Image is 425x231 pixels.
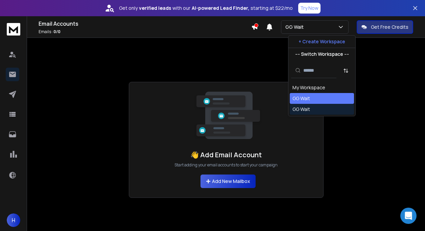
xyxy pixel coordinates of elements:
strong: verified leads [139,5,171,11]
button: Get Free Credits [357,20,413,34]
h1: Email Accounts [39,20,251,28]
div: GG Wait [292,95,310,102]
p: Try Now [300,5,318,11]
p: Emails : [39,29,251,34]
h1: 👋 Add Email Account [190,150,262,160]
div: GG Wait [292,106,310,113]
div: Open Intercom Messenger [400,208,417,224]
div: My Workspace [292,84,325,91]
button: Sort by Sort A-Z [339,64,353,77]
button: Try Now [298,3,321,14]
button: Add New Mailbox [200,175,256,188]
p: Start adding your email accounts to start your campaign [174,162,278,168]
p: --- Switch Workspace --- [295,51,349,57]
p: + Create Workspace [299,38,345,45]
p: Get only with our starting at $22/mo [119,5,293,11]
button: H [7,213,20,227]
strong: AI-powered Lead Finder, [192,5,249,11]
img: logo [7,23,20,36]
span: 0 / 0 [53,29,61,34]
button: + Create Workspace [288,36,355,48]
p: GG Wait [285,24,306,30]
p: Get Free Credits [371,24,408,30]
